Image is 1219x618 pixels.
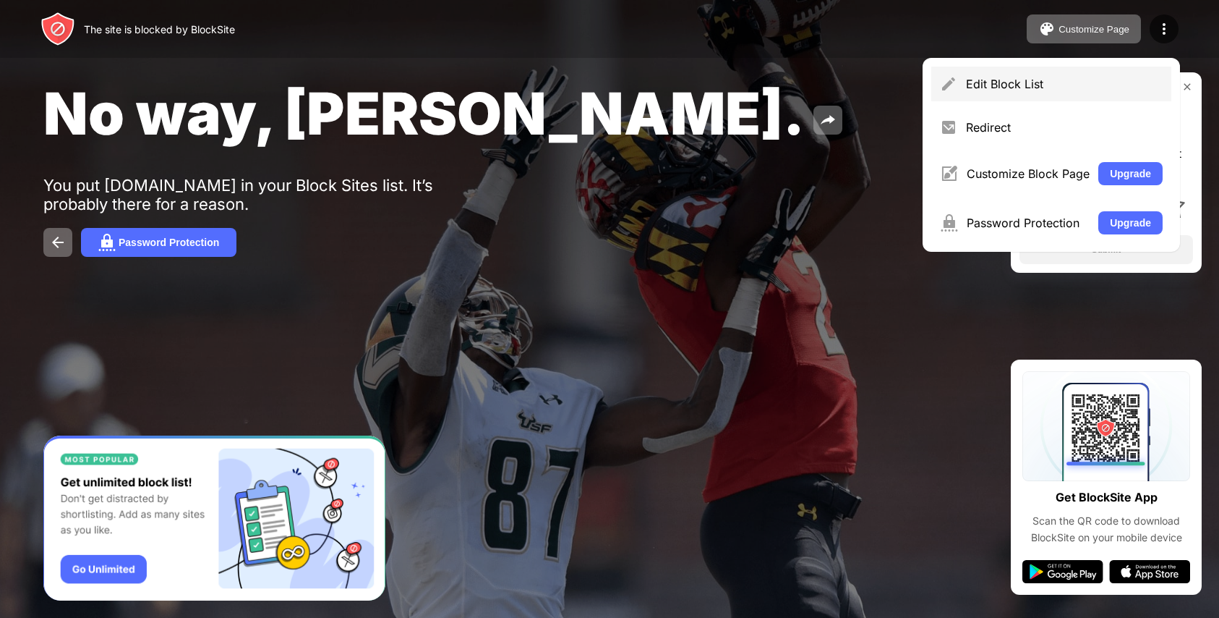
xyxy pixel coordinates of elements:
[1155,20,1173,38] img: menu-icon.svg
[819,111,837,129] img: share.svg
[1022,560,1103,583] img: google-play.svg
[1038,20,1056,38] img: pallet.svg
[967,216,1090,230] div: Password Protection
[966,120,1163,135] div: Redirect
[940,75,957,93] img: menu-pencil.svg
[43,78,805,148] span: No way, [PERSON_NAME].
[1098,211,1163,234] button: Upgrade
[43,436,385,601] iframe: Banner
[1058,24,1129,35] div: Customize Page
[1181,81,1193,93] img: rate-us-close.svg
[1022,513,1190,546] div: Scan the QR code to download BlockSite on your mobile device
[119,237,219,248] div: Password Protection
[940,119,957,136] img: menu-redirect.svg
[967,166,1090,181] div: Customize Block Page
[1098,162,1163,185] button: Upgrade
[84,23,235,35] div: The site is blocked by BlockSite
[966,77,1163,91] div: Edit Block List
[940,165,958,182] img: menu-customize.svg
[940,214,958,232] img: menu-password.svg
[1056,487,1158,508] div: Get BlockSite App
[49,234,67,251] img: back.svg
[40,12,75,46] img: header-logo.svg
[81,228,236,257] button: Password Protection
[43,176,490,213] div: You put [DOMAIN_NAME] in your Block Sites list. It’s probably there for a reason.
[1109,560,1190,583] img: app-store.svg
[1022,371,1190,481] img: qrcode.svg
[1027,14,1141,43] button: Customize Page
[98,234,116,251] img: password.svg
